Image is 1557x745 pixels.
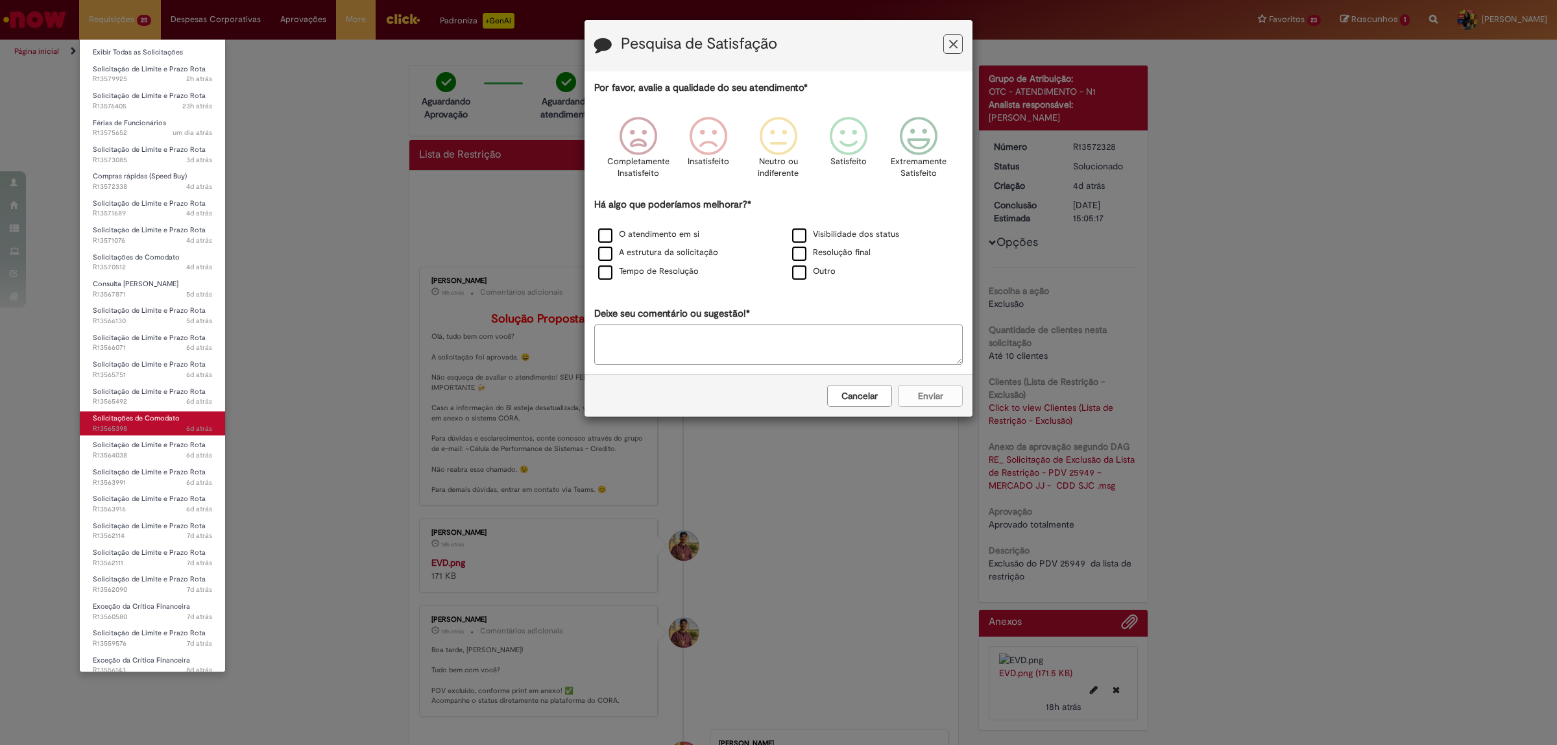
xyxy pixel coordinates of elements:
[93,440,206,450] span: Solicitação de Limite e Prazo Rota
[675,107,742,196] div: Insatisfeito
[80,304,225,328] a: Aberto R13566130 : Solicitação de Limite e Prazo Rota
[186,208,212,218] time: 26/09/2025 16:39:14
[186,504,212,514] span: 6d atrás
[80,546,225,570] a: Aberto R13562111 : Solicitação de Limite e Prazo Rota
[93,236,212,246] span: R13571076
[815,107,882,196] div: Satisfeito
[186,289,212,299] time: 25/09/2025 16:34:42
[605,107,671,196] div: Completamente Insatisfeito
[93,145,206,154] span: Solicitação de Limite e Prazo Rota
[93,521,206,531] span: Solicitação de Limite e Prazo Rota
[93,585,212,595] span: R13562090
[186,343,212,352] time: 25/09/2025 11:16:31
[186,478,212,487] time: 24/09/2025 16:22:17
[886,107,952,196] div: Extremamente Satisfeito
[93,252,180,262] span: Solicitações de Comodato
[186,397,212,406] time: 25/09/2025 09:45:56
[598,265,699,278] label: Tempo de Resolução
[186,155,212,165] span: 3d atrás
[93,225,206,235] span: Solicitação de Limite e Prazo Rota
[93,424,212,434] span: R13565398
[186,74,212,84] time: 30/09/2025 09:05:05
[830,156,867,168] p: Satisfeito
[186,289,212,299] span: 5d atrás
[186,155,212,165] time: 27/09/2025 13:38:09
[186,236,212,245] span: 4d atrás
[186,478,212,487] span: 6d atrás
[93,289,212,300] span: R13567871
[187,639,212,648] span: 7d atrás
[186,262,212,272] span: 4d atrás
[80,492,225,516] a: Aberto R13563916 : Solicitação de Limite e Prazo Rota
[792,247,871,259] label: Resolução final
[93,494,206,504] span: Solicitação de Limite e Prazo Rota
[186,208,212,218] span: 4d atrás
[186,424,212,434] span: 6d atrás
[594,307,750,321] label: Deixe seu comentário ou sugestão!*
[93,602,190,611] span: Exceção da Crítica Financeira
[93,387,206,397] span: Solicitação de Limite e Prazo Rota
[93,370,212,380] span: R13565751
[792,265,836,278] label: Outro
[93,548,206,557] span: Solicitação de Limite e Prazo Rota
[80,358,225,382] a: Aberto R13565751 : Solicitação de Limite e Prazo Rota
[79,39,226,672] ul: Requisições
[594,81,808,95] label: Por favor, avalie a qualidade do seu atendimento*
[93,628,206,638] span: Solicitação de Limite e Prazo Rota
[80,465,225,489] a: Aberto R13563991 : Solicitação de Limite e Prazo Rota
[187,531,212,541] span: 7d atrás
[80,411,225,435] a: Aberto R13565398 : Solicitações de Comodato
[598,228,699,241] label: O atendimento em si
[187,585,212,594] span: 7d atrás
[187,585,212,594] time: 24/09/2025 10:24:14
[93,118,166,128] span: Férias de Funcionários
[93,467,206,477] span: Solicitação de Limite e Prazo Rota
[186,343,212,352] span: 6d atrás
[80,572,225,596] a: Aberto R13562090 : Solicitação de Limite e Prazo Rota
[93,478,212,488] span: R13563991
[80,600,225,624] a: Aberto R13560580 : Exceção da Crítica Financeira
[891,156,947,180] p: Extremamente Satisfeito
[93,306,206,315] span: Solicitação de Limite e Prazo Rota
[186,236,212,245] time: 26/09/2025 15:09:55
[187,612,212,622] span: 7d atrás
[173,128,212,138] time: 29/09/2025 10:19:48
[93,279,178,289] span: Consulta [PERSON_NAME]
[186,450,212,460] time: 24/09/2025 16:28:44
[186,450,212,460] span: 6d atrás
[80,331,225,355] a: Aberto R13566071 : Solicitação de Limite e Prazo Rota
[186,370,212,380] time: 25/09/2025 10:28:15
[93,316,212,326] span: R13566130
[93,504,212,515] span: R13563916
[93,450,212,461] span: R13564038
[93,360,206,369] span: Solicitação de Limite e Prazo Rota
[186,665,212,675] time: 22/09/2025 16:08:21
[186,74,212,84] span: 2h atrás
[186,316,212,326] span: 5d atrás
[80,626,225,650] a: Aberto R13559576 : Solicitação de Limite e Prazo Rota
[594,198,963,282] div: Há algo que poderíamos melhorar?*
[80,385,225,409] a: Aberto R13565492 : Solicitação de Limite e Prazo Rota
[755,156,802,180] p: Neutro ou indiferente
[80,62,225,86] a: Aberto R13579925 : Solicitação de Limite e Prazo Rota
[80,169,225,193] a: Aberto R13572338 : Compras rápidas (Speed Buy)
[93,91,206,101] span: Solicitação de Limite e Prazo Rota
[621,36,777,53] label: Pesquisa de Satisfação
[93,101,212,112] span: R13576405
[93,612,212,622] span: R13560580
[80,653,225,678] a: Aberto R13556143 : Exceção da Crítica Financeira
[93,343,212,353] span: R13566071
[745,107,812,196] div: Neutro ou indiferente
[187,531,212,541] time: 24/09/2025 10:27:29
[187,558,212,568] span: 7d atrás
[186,504,212,514] time: 24/09/2025 16:12:31
[182,101,212,111] time: 29/09/2025 11:59:51
[80,89,225,113] a: Aberto R13576405 : Solicitação de Limite e Prazo Rota
[186,262,212,272] time: 26/09/2025 12:59:41
[186,665,212,675] span: 8d atrás
[80,197,225,221] a: Aberto R13571689 : Solicitação de Limite e Prazo Rota
[186,397,212,406] span: 6d atrás
[93,262,212,273] span: R13570512
[186,424,212,434] time: 25/09/2025 09:27:22
[93,171,187,181] span: Compras rápidas (Speed Buy)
